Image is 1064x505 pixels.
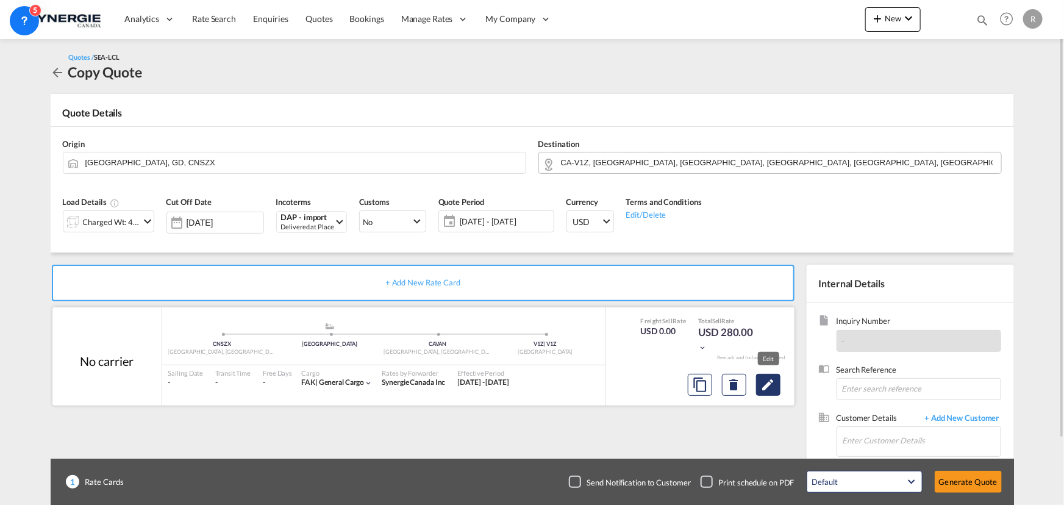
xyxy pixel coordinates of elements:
div: No [363,217,373,227]
span: + Add New Customer [919,412,1001,426]
div: Synergie Canada Inc [382,378,445,388]
button: Delete [722,374,746,396]
span: Search Reference [837,364,1001,378]
span: + Add New Rate Card [385,278,460,287]
div: - [168,378,204,388]
span: Terms and Conditions [626,197,702,207]
span: Origin [63,139,85,149]
span: Enquiries [253,13,288,24]
div: CNSZX [168,340,276,348]
button: Copy [688,374,712,396]
md-icon: icon-chevron-down [140,214,155,229]
md-icon: icon-chevron-down [901,11,916,26]
div: Help [996,9,1023,30]
span: Customs [359,197,390,207]
span: V1Z [534,340,546,347]
div: - [263,378,265,388]
md-icon: assets/icons/custom/ship-fill.svg [323,323,337,329]
div: Free Days [263,368,292,378]
input: Search by Door/Port [85,152,520,173]
div: CAVAN [384,340,491,348]
div: - [215,378,251,388]
span: Rate Search [192,13,236,24]
span: SEA-LCL [94,53,120,61]
md-input-container: Shenzhen, GD, CNSZX [63,152,526,174]
div: Transit Time [215,368,251,378]
button: Edit [756,374,780,396]
md-select: Select Incoterms: DAP - import Delivered at Place [276,211,347,233]
span: Customer Details [837,412,919,426]
span: [DATE] - [DATE] [458,378,510,387]
input: Enter search reference [837,378,1001,400]
div: Freight Rate [641,317,687,325]
span: New [870,13,916,23]
md-icon: icon-arrow-left [51,65,65,80]
span: Quotes [305,13,332,24]
button: Generate Quote [935,471,1002,493]
input: Search by Door/Port [561,152,995,173]
span: Help [996,9,1017,29]
div: Rates by Forwarder [382,368,445,378]
md-input-container: CA-V1Z,Kelowna, BC, West Kelowna, BC,British Columbia / Colombie B [538,152,1002,174]
div: 07 Oct 2024 - 21 Sep 2025 [458,378,510,388]
img: 1f56c880d42311ef80fc7dca854c8e59.png [18,5,101,33]
md-checkbox: Checkbox No Ink [701,476,794,488]
span: Currency [566,197,598,207]
span: Destination [538,139,580,149]
div: Print schedule on PDF [719,477,794,488]
div: Cargo [301,368,373,378]
div: No carrier [80,353,133,370]
md-icon: icon-plus 400-fg [870,11,885,26]
iframe: Chat [9,441,52,487]
button: icon-plus 400-fgNewicon-chevron-down [865,7,921,32]
span: - [842,336,845,346]
div: Default [812,477,838,487]
span: Sell [712,317,722,324]
div: R [1023,9,1043,29]
div: Delivered at Place [281,222,334,231]
div: DAP - import [281,213,334,222]
span: FAK [301,378,319,387]
span: Manage Rates [401,13,453,25]
span: | [315,378,318,387]
div: icon-arrow-left [51,62,68,82]
span: Rate Cards [79,476,124,487]
div: Copy Quote [68,62,142,82]
div: Effective Period [458,368,510,378]
md-icon: assets/icons/custom/copyQuote.svg [693,378,707,392]
span: [DATE] - [DATE] [457,213,554,230]
md-icon: icon-calendar [439,214,454,229]
div: Internal Details [807,265,1014,303]
div: + Add New Rate Card [52,265,794,301]
input: Enter Customer Details [843,427,1001,454]
div: icon-magnify [976,13,989,32]
span: Analytics [124,13,159,25]
span: Bookings [350,13,384,24]
md-icon: icon-chevron-down [698,343,707,352]
div: Edit/Delete [626,208,702,220]
div: Remark and Inclusion included [708,354,794,361]
span: | [544,340,546,347]
div: USD 0.00 [641,325,687,337]
span: My Company [486,13,536,25]
div: Total Rate [698,317,759,325]
md-icon: icon-chevron-down [364,379,373,387]
div: [GEOGRAPHIC_DATA], [GEOGRAPHIC_DATA] [168,348,276,356]
div: Sailing Date [168,368,204,378]
md-select: Select Currency: $ USDUnited States Dollar [566,210,614,232]
span: Quote Period [438,197,485,207]
div: Charged Wt: 4.71 W/M [83,213,140,231]
md-icon: Chargeable Weight [110,198,120,208]
span: USD [573,216,601,228]
span: Sell [662,317,673,324]
span: [DATE] - [DATE] [460,216,551,227]
input: Select [187,218,263,227]
div: [GEOGRAPHIC_DATA], [GEOGRAPHIC_DATA] [384,348,491,356]
div: [GEOGRAPHIC_DATA] [276,340,384,348]
md-checkbox: Checkbox No Ink [569,476,691,488]
md-tooltip: Edit [758,352,779,365]
div: Quote Details [51,106,1014,126]
span: Cut Off Date [166,197,212,207]
span: Incoterms [276,197,311,207]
